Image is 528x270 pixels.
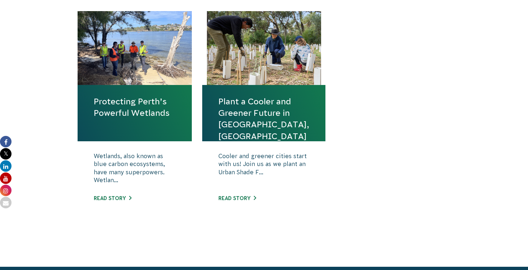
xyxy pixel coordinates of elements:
p: Cooler and greener cities start with us! Join us as we plant an Urban Shade F... [218,152,309,188]
a: Read story [218,195,256,201]
a: Read story [94,195,131,201]
p: Wetlands, also known as blue carbon ecosystems, have many superpowers. Wetlan... [94,152,176,188]
a: Plant a Cooler and Greener Future in [GEOGRAPHIC_DATA], [GEOGRAPHIC_DATA] [218,96,309,142]
a: Protecting Perth’s Powerful Wetlands [94,96,176,119]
